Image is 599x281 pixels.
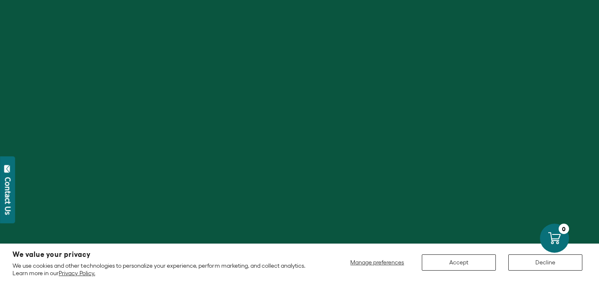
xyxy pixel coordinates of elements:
[12,251,317,258] h2: We value your privacy
[4,177,12,215] div: Contact Us
[345,254,409,271] button: Manage preferences
[59,270,95,276] a: Privacy Policy.
[12,262,317,277] p: We use cookies and other technologies to personalize your experience, perform marketing, and coll...
[350,259,404,266] span: Manage preferences
[559,224,569,234] div: 0
[508,254,582,271] button: Decline
[422,254,496,271] button: Accept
